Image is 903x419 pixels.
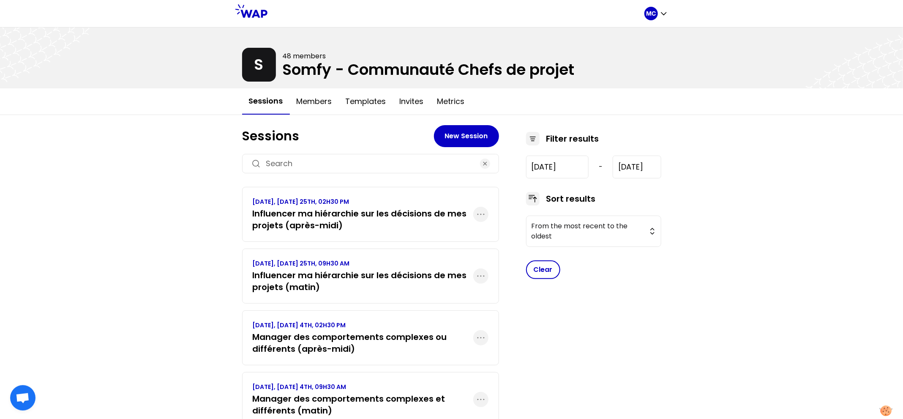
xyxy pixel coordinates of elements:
button: From the most recent to the oldest [526,216,661,247]
p: [DATE], [DATE] 25TH, 09H30 AM [253,259,473,268]
button: Metrics [431,89,472,114]
button: Clear [526,260,560,279]
p: [DATE], [DATE] 25TH, 02H30 PM [253,197,473,206]
span: From the most recent to the oldest [532,221,644,241]
input: YYYY-M-D [613,156,661,178]
button: Invites [393,89,431,114]
a: [DATE], [DATE] 4TH, 09H30 AMManager des comportements complexes et différents (matin) [253,383,473,416]
h1: Sessions [242,129,434,144]
h3: Sort results [546,193,596,205]
button: New Session [434,125,499,147]
h3: Influencer ma hiérarchie sur les décisions de mes projets (matin) [253,269,473,293]
h3: Manager des comportements complexes et différents (matin) [253,393,473,416]
button: Templates [339,89,393,114]
p: [DATE], [DATE] 4TH, 02H30 PM [253,321,473,329]
button: MC [644,7,668,20]
input: Search [266,158,475,170]
h3: Manager des comportements complexes ou différents (après-midi) [253,331,473,355]
span: - [599,162,603,172]
a: [DATE], [DATE] 25TH, 02H30 PMInfluencer ma hiérarchie sur les décisions de mes projets (après-midi) [253,197,473,231]
a: Ouvrir le chat [10,385,35,411]
a: [DATE], [DATE] 25TH, 09H30 AMInfluencer ma hiérarchie sur les décisions de mes projets (matin) [253,259,473,293]
p: [DATE], [DATE] 4TH, 09H30 AM [253,383,473,391]
button: Members [290,89,339,114]
input: YYYY-M-D [526,156,589,178]
h3: Filter results [546,133,599,145]
button: Sessions [242,88,290,115]
a: [DATE], [DATE] 4TH, 02H30 PMManager des comportements complexes ou différents (après-midi) [253,321,473,355]
h3: Influencer ma hiérarchie sur les décisions de mes projets (après-midi) [253,208,473,231]
p: MC [646,9,656,18]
